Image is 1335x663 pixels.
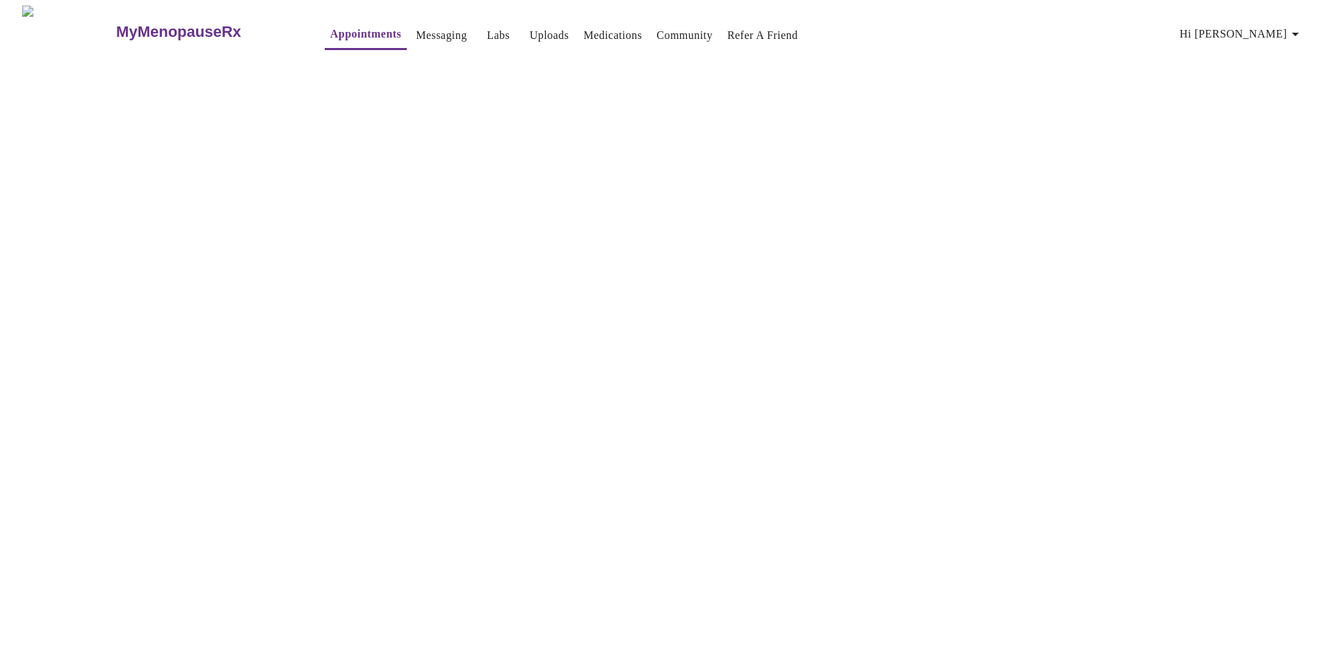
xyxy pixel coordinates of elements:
[1174,20,1309,48] button: Hi [PERSON_NAME]
[115,8,297,56] a: MyMenopauseRx
[727,26,798,45] a: Refer a Friend
[583,26,642,45] a: Medications
[722,22,804,49] button: Refer a Friend
[530,26,569,45] a: Uploads
[487,26,510,45] a: Labs
[578,22,647,49] button: Medications
[330,24,401,44] a: Appointments
[416,26,467,45] a: Messaging
[651,22,718,49] button: Community
[1180,24,1304,44] span: Hi [PERSON_NAME]
[524,22,575,49] button: Uploads
[325,20,407,50] button: Appointments
[656,26,713,45] a: Community
[410,22,472,49] button: Messaging
[476,22,521,49] button: Labs
[116,23,241,41] h3: MyMenopauseRx
[22,6,115,58] img: MyMenopauseRx Logo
